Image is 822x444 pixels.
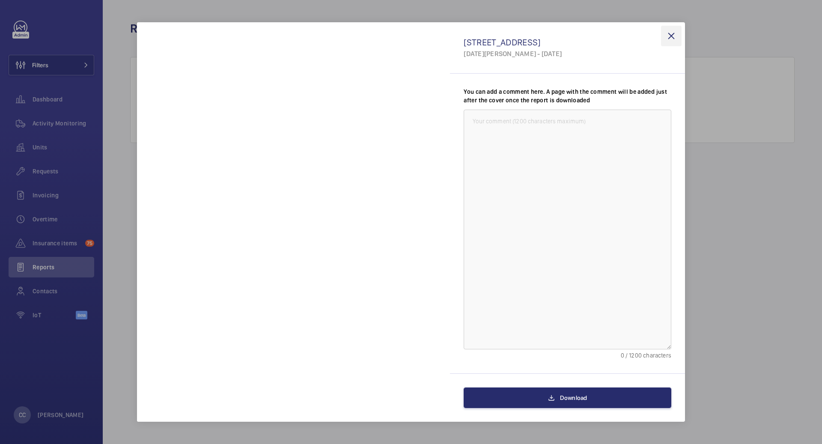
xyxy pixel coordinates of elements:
[464,387,671,408] button: Download
[560,394,587,401] span: Download
[464,351,671,360] div: 0 / 1200 characters
[464,49,671,58] div: [DATE][PERSON_NAME] - [DATE]
[464,37,671,48] div: [STREET_ADDRESS]
[464,87,671,104] label: You can add a comment here. A page with the comment will be added just after the cover once the r...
